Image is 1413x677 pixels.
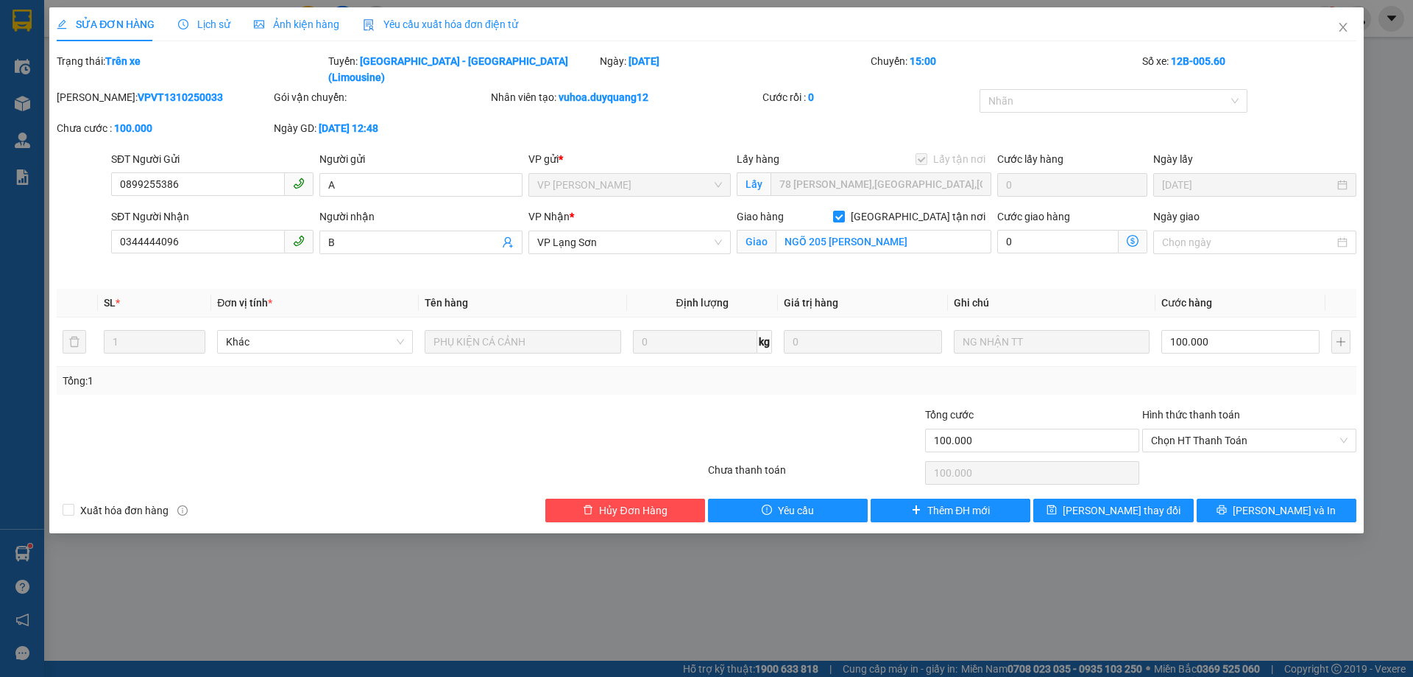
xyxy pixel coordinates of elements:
[177,505,188,516] span: info-circle
[63,330,86,354] button: delete
[319,208,522,225] div: Người nhận
[997,211,1070,222] label: Cước giao hàng
[105,55,141,67] b: Trên xe
[1161,297,1212,309] span: Cước hàng
[293,235,305,247] span: phone
[74,502,174,519] span: Xuất hóa đơn hàng
[217,297,272,309] span: Đơn vị tính
[1127,235,1138,247] span: dollar-circle
[111,208,314,225] div: SĐT Người Nhận
[1142,409,1240,421] label: Hình thức thanh toán
[771,172,991,196] input: Lấy tận nơi
[104,297,116,309] span: SL
[1141,53,1358,85] div: Số xe:
[57,89,271,105] div: [PERSON_NAME]:
[327,53,598,85] div: Tuyến:
[545,499,705,522] button: deleteHủy Đơn Hàng
[762,89,977,105] div: Cước rồi :
[254,19,264,29] span: picture
[319,122,378,134] b: [DATE] 12:48
[1197,499,1356,522] button: printer[PERSON_NAME] và In
[997,230,1119,253] input: Cước giao hàng
[598,53,870,85] div: Ngày:
[708,499,868,522] button: exclamation-circleYêu cầu
[776,230,991,253] input: Giao tận nơi
[910,55,936,67] b: 15:00
[925,409,974,421] span: Tổng cước
[997,153,1063,165] label: Cước lấy hàng
[226,331,404,353] span: Khác
[1153,153,1193,165] label: Ngày lấy
[425,330,620,354] input: VD: Bàn, Ghế
[328,55,568,83] b: [GEOGRAPHIC_DATA] - [GEOGRAPHIC_DATA] (Limousine)
[178,19,188,29] span: clock-circle
[57,18,155,30] span: SỬA ĐƠN HÀNG
[1033,499,1193,522] button: save[PERSON_NAME] thay đổi
[57,19,67,29] span: edit
[502,236,514,248] span: user-add
[869,53,1141,85] div: Chuyến:
[954,330,1150,354] input: Ghi Chú
[559,91,648,103] b: vuhoa.duyquang12
[737,172,771,196] span: Lấy
[599,502,667,519] span: Hủy Đơn Hàng
[319,151,522,167] div: Người gửi
[778,502,814,519] span: Yêu cầu
[927,502,990,519] span: Thêm ĐH mới
[114,122,152,134] b: 100.000
[784,297,838,309] span: Giá trị hàng
[425,297,468,309] span: Tên hàng
[583,505,593,516] span: delete
[528,211,570,222] span: VP Nhận
[1322,7,1364,49] button: Close
[537,231,722,253] span: VP Lạng Sơn
[1047,505,1057,516] span: save
[1171,55,1225,67] b: 12B-005.60
[1151,429,1348,452] span: Chọn HT Thanh Toán
[274,89,488,105] div: Gói vận chuyển:
[911,505,921,516] span: plus
[737,211,784,222] span: Giao hàng
[63,373,545,389] div: Tổng: 1
[871,499,1030,522] button: plusThêm ĐH mới
[784,330,942,354] input: 0
[274,120,488,136] div: Ngày GD:
[927,151,991,167] span: Lấy tận nơi
[676,297,729,309] span: Định lượng
[808,91,814,103] b: 0
[1063,502,1180,519] span: [PERSON_NAME] thay đổi
[111,151,314,167] div: SĐT Người Gửi
[537,174,722,196] span: VP Minh Khai
[178,18,230,30] span: Lịch sử
[628,55,659,67] b: [DATE]
[1217,505,1227,516] span: printer
[491,89,759,105] div: Nhân viên tạo:
[706,462,924,488] div: Chưa thanh toán
[737,230,776,253] span: Giao
[363,19,375,31] img: icon
[948,289,1155,318] th: Ghi chú
[997,173,1147,197] input: Cước lấy hàng
[757,330,772,354] span: kg
[1331,330,1350,354] button: plus
[57,120,271,136] div: Chưa cước :
[1153,211,1200,222] label: Ngày giao
[138,91,223,103] b: VPVT1310250033
[762,505,772,516] span: exclamation-circle
[293,178,305,189] span: phone
[845,208,991,225] span: [GEOGRAPHIC_DATA] tận nơi
[254,18,339,30] span: Ảnh kiện hàng
[55,53,327,85] div: Trạng thái:
[737,153,779,165] span: Lấy hàng
[1337,21,1349,33] span: close
[363,18,518,30] span: Yêu cầu xuất hóa đơn điện tử
[1162,234,1334,250] input: Ngày giao
[1162,177,1334,193] input: Ngày lấy
[1233,502,1336,519] span: [PERSON_NAME] và In
[528,151,731,167] div: VP gửi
